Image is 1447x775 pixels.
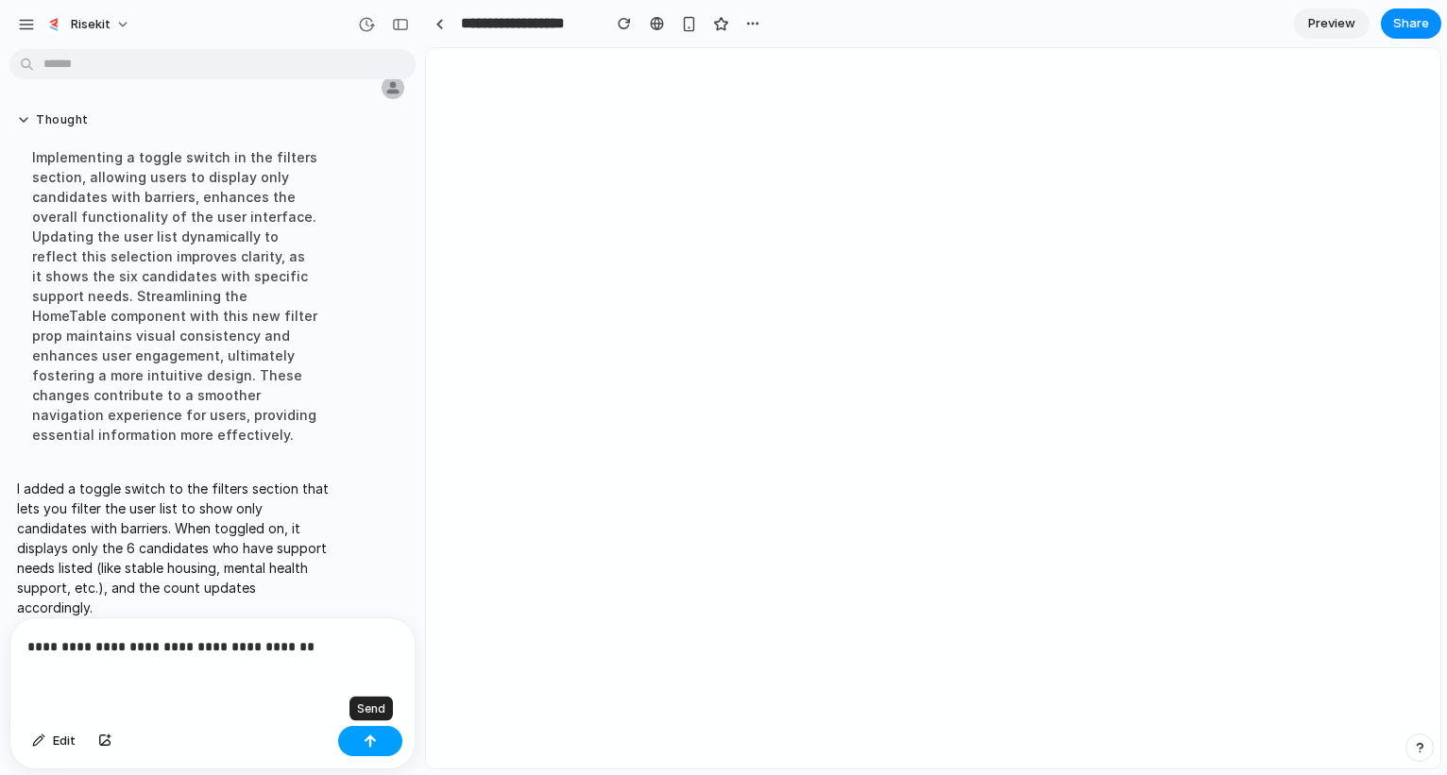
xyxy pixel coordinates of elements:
span: Edit [53,732,76,750]
button: risekit [37,9,140,40]
span: Share [1393,14,1429,33]
button: Share [1381,8,1441,39]
div: Send [349,697,393,721]
span: risekit [71,15,111,34]
p: I added a toggle switch to the filters section that lets you filter the user list to show only ca... [17,479,332,617]
a: Preview [1294,8,1370,39]
div: Implementing a toggle switch in the filters section, allowing users to display only candidates wi... [17,136,332,456]
button: Edit [23,726,85,756]
span: Preview [1308,14,1355,33]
